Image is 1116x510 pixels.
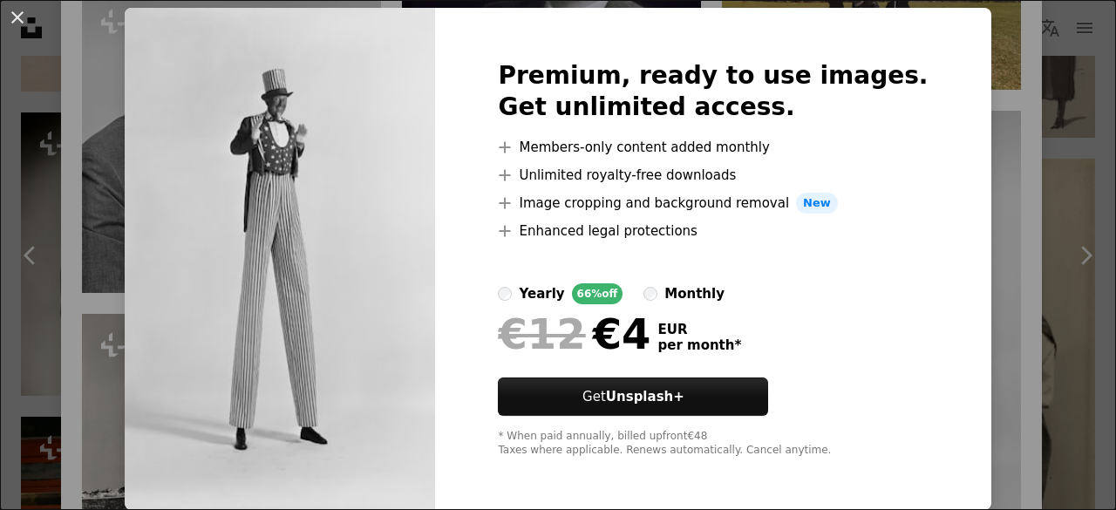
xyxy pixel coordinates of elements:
li: Members-only content added monthly [498,137,928,158]
div: €4 [498,311,650,357]
div: * When paid annually, billed upfront €48 Taxes where applicable. Renews automatically. Cancel any... [498,430,928,458]
span: per month * [657,337,741,353]
span: EUR [657,322,741,337]
li: Image cropping and background removal [498,193,928,214]
div: yearly [519,283,564,304]
div: monthly [664,283,725,304]
li: Enhanced legal protections [498,221,928,241]
input: yearly66%off [498,287,512,301]
input: monthly [643,287,657,301]
div: 66% off [572,283,623,304]
strong: Unsplash+ [606,389,684,405]
span: New [796,193,838,214]
button: GetUnsplash+ [498,377,768,416]
li: Unlimited royalty-free downloads [498,165,928,186]
img: premium_photo-1664392022922-5d8421047fa6 [125,8,435,510]
span: €12 [498,311,585,357]
h2: Premium, ready to use images. Get unlimited access. [498,60,928,123]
